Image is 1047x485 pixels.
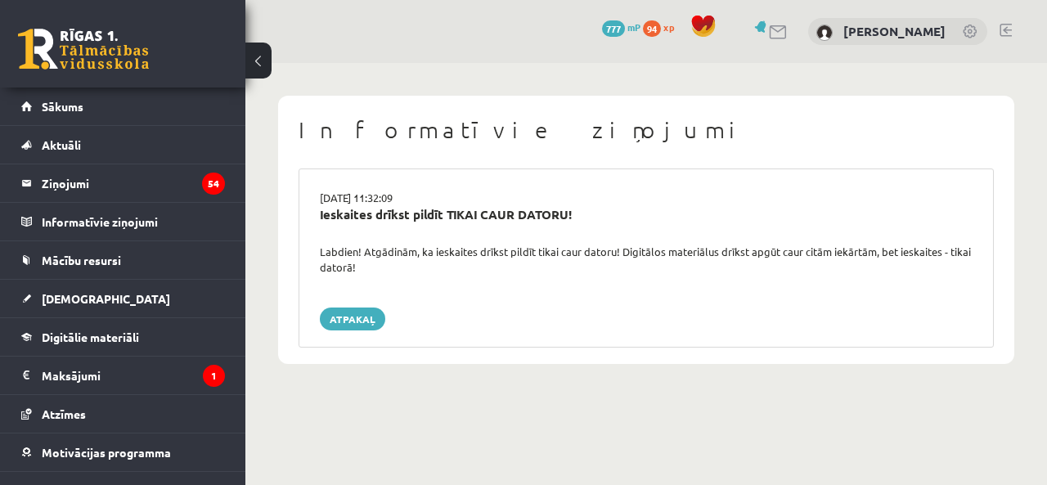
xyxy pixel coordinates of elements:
[42,164,225,202] legend: Ziņojumi
[21,318,225,356] a: Digitālie materiāli
[21,126,225,164] a: Aktuāli
[308,190,985,206] div: [DATE] 11:32:09
[21,203,225,240] a: Informatīvie ziņojumi
[21,280,225,317] a: [DEMOGRAPHIC_DATA]
[18,29,149,70] a: Rīgas 1. Tālmācības vidusskola
[308,244,985,276] div: Labdien! Atgādinām, ka ieskaites drīkst pildīt tikai caur datoru! Digitālos materiālus drīkst apg...
[42,445,171,460] span: Motivācijas programma
[42,406,86,421] span: Atzīmes
[602,20,640,34] a: 777 mP
[21,88,225,125] a: Sākums
[42,99,83,114] span: Sākums
[643,20,661,37] span: 94
[602,20,625,37] span: 777
[299,116,994,144] h1: Informatīvie ziņojumi
[42,137,81,152] span: Aktuāli
[203,365,225,387] i: 1
[202,173,225,195] i: 54
[320,205,973,224] div: Ieskaites drīkst pildīt TIKAI CAUR DATORU!
[627,20,640,34] span: mP
[42,291,170,306] span: [DEMOGRAPHIC_DATA]
[42,253,121,267] span: Mācību resursi
[21,433,225,471] a: Motivācijas programma
[643,20,682,34] a: 94 xp
[21,241,225,279] a: Mācību resursi
[42,330,139,344] span: Digitālie materiāli
[42,357,225,394] legend: Maksājumi
[21,357,225,394] a: Maksājumi1
[42,203,225,240] legend: Informatīvie ziņojumi
[843,23,946,39] a: [PERSON_NAME]
[21,395,225,433] a: Atzīmes
[816,25,833,41] img: Terēza Jermaka
[663,20,674,34] span: xp
[320,308,385,330] a: Atpakaļ
[21,164,225,202] a: Ziņojumi54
